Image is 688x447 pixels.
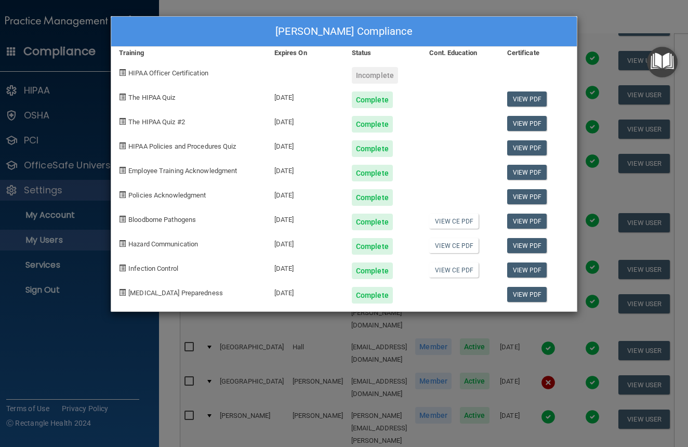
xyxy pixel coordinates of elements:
span: The HIPAA Quiz [128,94,175,101]
div: [DATE] [267,108,344,133]
div: [DATE] [267,279,344,304]
div: Complete [352,140,393,157]
span: The HIPAA Quiz #2 [128,118,185,126]
div: [DATE] [267,84,344,108]
span: Bloodborne Pathogens [128,216,196,223]
div: [DATE] [267,206,344,230]
span: Hazard Communication [128,240,198,248]
a: View PDF [507,140,547,155]
div: Complete [352,116,393,133]
a: View PDF [507,214,547,229]
div: [DATE] [267,181,344,206]
div: Cont. Education [421,47,499,59]
a: View PDF [507,238,547,253]
a: View PDF [507,262,547,278]
a: View PDF [507,165,547,180]
div: Complete [352,238,393,255]
a: View CE PDF [429,238,479,253]
div: Complete [352,189,393,206]
div: [DATE] [267,255,344,279]
div: Certificate [499,47,577,59]
div: Expires On [267,47,344,59]
div: Complete [352,91,393,108]
span: HIPAA Policies and Procedures Quiz [128,142,236,150]
div: [DATE] [267,133,344,157]
div: [DATE] [267,157,344,181]
a: View PDF [507,189,547,204]
a: View PDF [507,91,547,107]
span: Employee Training Acknowledgment [128,167,237,175]
span: HIPAA Officer Certification [128,69,208,77]
button: Open Resource Center [647,47,678,77]
a: View CE PDF [429,214,479,229]
a: View CE PDF [429,262,479,278]
div: Complete [352,262,393,279]
a: View PDF [507,287,547,302]
span: Policies Acknowledgment [128,191,206,199]
div: Incomplete [352,67,398,84]
div: Training [111,47,267,59]
a: View PDF [507,116,547,131]
span: Infection Control [128,265,178,272]
span: [MEDICAL_DATA] Preparedness [128,289,223,297]
div: Complete [352,214,393,230]
div: Complete [352,165,393,181]
div: [PERSON_NAME] Compliance [111,17,577,47]
div: Complete [352,287,393,304]
div: Status [344,47,421,59]
div: [DATE] [267,230,344,255]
